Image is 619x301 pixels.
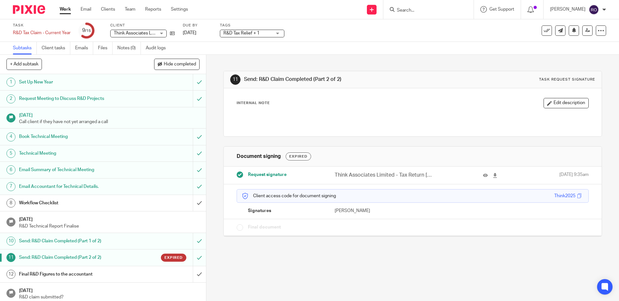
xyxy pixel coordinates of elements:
h1: Technical Meeting [19,149,131,158]
a: Team [125,6,135,13]
span: [DATE] [183,31,196,35]
h1: Document signing [237,153,281,160]
a: Email [81,6,91,13]
button: + Add subtask [6,59,42,70]
h1: Set Up New Year [19,77,131,87]
a: Notes (0) [117,42,141,54]
button: Edit description [544,98,589,108]
h1: [DATE] [19,111,200,119]
span: [DATE] 9:35am [559,171,589,179]
div: R&D Tax Claim - Current Year [13,30,71,36]
div: 7 [6,182,15,191]
h1: Send: R&D Claim Completed (Part 2 of 2) [244,76,427,83]
label: Client [110,23,175,28]
button: Hide completed [154,59,200,70]
a: Emails [75,42,93,54]
span: R&D Tax Relief + 1 [223,31,260,35]
a: Settings [171,6,188,13]
h1: Request Meeting to Discuss R&D Projects [19,94,131,103]
h1: Final R&D Figures to the accountant [19,269,131,279]
p: R&D Technical Report Finalise [19,223,200,229]
a: Clients [101,6,115,13]
h1: [DATE] [19,286,200,294]
span: Expired [164,255,183,260]
span: Think Associates Limited [114,31,164,35]
p: Client access code for document signing [242,193,336,199]
a: Audit logs [146,42,171,54]
div: 2 [6,94,15,103]
p: [PERSON_NAME] [550,6,585,13]
label: Tags [220,23,284,28]
label: Due by [183,23,212,28]
small: /15 [85,29,91,33]
div: 8 [6,199,15,208]
h1: Email Summary of Technical Meeting [19,165,131,175]
img: svg%3E [589,5,599,15]
h1: [DATE] [19,215,200,223]
h1: Email Accountant for Technical Details. [19,182,131,191]
p: R&D claim submitted? [19,294,200,300]
p: Internal Note [237,101,270,106]
div: 10 [6,237,15,246]
span: Hide completed [164,62,196,67]
div: Think2025 [554,193,575,199]
div: 1 [6,78,15,87]
a: Client tasks [42,42,70,54]
a: Files [98,42,113,54]
a: Subtasks [13,42,37,54]
span: Get Support [489,7,514,12]
input: Search [396,8,454,14]
div: 6 [6,165,15,174]
div: 11 [6,253,15,262]
span: Signatures [248,208,271,214]
a: Work [60,6,71,13]
label: Task [13,23,71,28]
div: Task request signature [539,77,595,82]
div: 12 [6,270,15,279]
p: Think Associates Limited - Tax Return [DATE].pdf [335,171,432,179]
div: 4 [6,132,15,141]
p: [PERSON_NAME] [335,208,413,214]
img: Pixie [13,5,45,14]
span: Request signature [248,171,287,178]
div: 5 [6,149,15,158]
div: R&amp;D Tax Claim - Current Year [13,30,71,36]
p: Call client if they have not yet arranged a call [19,119,200,125]
h1: Book Technical Meeting [19,132,131,141]
h1: Workflow Checklist [19,198,131,208]
div: 9 [82,27,91,34]
span: Final document [248,224,281,230]
div: Expired [286,152,311,160]
div: 11 [230,74,241,85]
h1: Send: R&D Claim Completed (Part 1 of 2) [19,236,131,246]
h1: Send: R&D Claim Completed (Part 2 of 2) [19,253,131,262]
a: Reports [145,6,161,13]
